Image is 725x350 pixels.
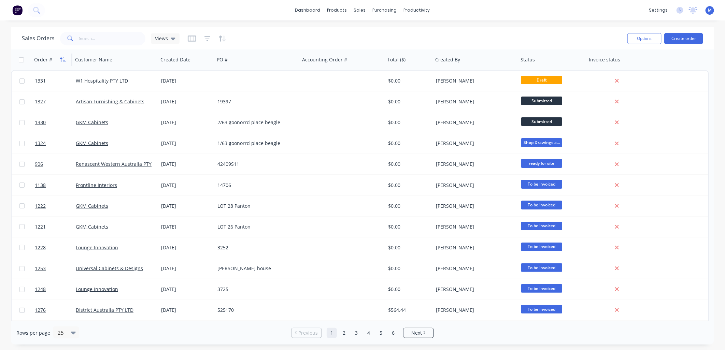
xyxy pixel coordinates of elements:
a: 906 [35,154,76,174]
span: To be invoiced [521,180,562,188]
div: $564.44 [388,307,428,313]
div: sales [351,5,369,15]
a: Page 2 [339,328,349,338]
div: $0.00 [388,161,428,167]
div: [DATE] [161,182,212,189]
div: Invoice status [589,56,620,63]
div: purchasing [369,5,400,15]
a: Page 6 [388,328,398,338]
div: [PERSON_NAME] house [217,265,293,272]
a: 1327 [35,91,76,112]
span: 1138 [35,182,46,189]
div: [DATE] [161,307,212,313]
div: Status [521,56,535,63]
div: [DATE] [161,98,212,105]
a: GKM Cabinets [76,203,108,209]
div: $0.00 [388,265,428,272]
span: 1331 [35,77,46,84]
a: 1138 [35,175,76,195]
span: 906 [35,161,43,167]
div: [PERSON_NAME] [436,77,512,84]
div: LOT 26 Panton [217,223,293,230]
span: 1276 [35,307,46,313]
div: [DATE] [161,161,212,167]
div: [DATE] [161,286,212,293]
a: Frontline Interiors [76,182,117,188]
div: $0.00 [388,119,428,126]
span: To be invoiced [521,201,562,209]
span: 1253 [35,265,46,272]
div: [DATE] [161,244,212,251]
span: To be invoiced [521,284,562,293]
a: Next page [403,330,433,336]
span: To be invoiced [521,263,562,272]
a: GKM Cabinets [76,140,108,146]
div: $0.00 [388,77,428,84]
div: [PERSON_NAME] [436,307,512,313]
span: Previous [299,330,318,336]
a: Universal Cabinets & Designs [76,265,143,272]
span: M [708,7,712,13]
div: $0.00 [388,98,428,105]
div: Order # [34,56,52,63]
a: 1330 [35,112,76,133]
a: 1331 [35,71,76,91]
span: 1222 [35,203,46,209]
span: Shop Drawings a... [521,138,562,147]
div: 14706 [217,182,293,189]
a: Lounge Innovation [76,244,118,251]
div: 3725 [217,286,293,293]
a: Page 1 is your current page [327,328,337,338]
a: 1276 [35,300,76,320]
a: 1248 [35,279,76,300]
div: Customer Name [75,56,112,63]
a: Page 3 [351,328,361,338]
div: [DATE] [161,119,212,126]
a: Page 4 [364,328,374,338]
div: [PERSON_NAME] [436,182,512,189]
a: 1221 [35,217,76,237]
div: [PERSON_NAME] [436,140,512,147]
button: Options [627,33,662,44]
a: GKM Cabinets [76,119,108,126]
div: [PERSON_NAME] [436,265,512,272]
div: $0.00 [388,244,428,251]
div: 1/63 goonorrd place beagle [217,140,293,147]
div: [DATE] [161,265,212,272]
div: $0.00 [388,223,428,230]
span: ready for site [521,159,562,167]
div: Created Date [160,56,190,63]
input: Search... [79,32,146,45]
div: 42409S11 [217,161,293,167]
div: [PERSON_NAME] [436,119,512,126]
a: Renascent Western Australia PTY LTD [76,161,161,167]
div: [PERSON_NAME] [436,223,512,230]
div: settings [645,5,671,15]
a: District Australia PTY LTD [76,307,133,313]
div: [PERSON_NAME] [436,161,512,167]
div: 19397 [217,98,293,105]
div: productivity [400,5,433,15]
div: [DATE] [161,223,212,230]
span: 1248 [35,286,46,293]
div: PO # [217,56,228,63]
div: [PERSON_NAME] [436,203,512,209]
div: [DATE] [161,140,212,147]
a: Previous page [292,330,322,336]
h1: Sales Orders [22,35,55,42]
div: Accounting Order # [302,56,347,63]
img: Factory [12,5,23,15]
div: 525170 [217,307,293,313]
a: Page 5 [376,328,386,338]
a: 1222 [35,196,76,216]
div: 2/63 goonorrd place beagle [217,119,293,126]
div: [DATE] [161,203,212,209]
div: $0.00 [388,182,428,189]
span: Submitted [521,117,562,126]
span: To be invoiced [521,222,562,230]
span: 1327 [35,98,46,105]
div: LOT 28 Panton [217,203,293,209]
div: Total ($) [387,56,406,63]
span: To be invoiced [521,305,562,313]
div: $0.00 [388,286,428,293]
